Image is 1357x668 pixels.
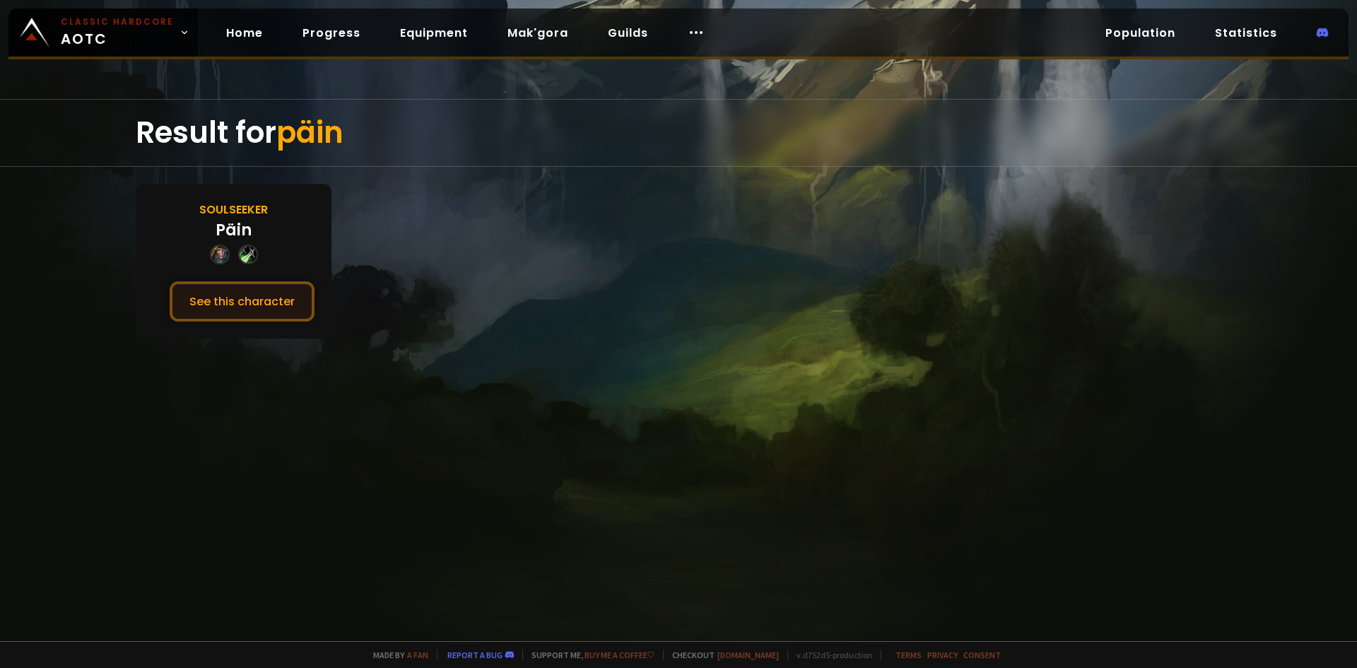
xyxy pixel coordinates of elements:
[61,16,174,49] span: AOTC
[8,8,198,57] a: Classic HardcoreAOTC
[291,18,372,47] a: Progress
[496,18,580,47] a: Mak'gora
[365,650,428,660] span: Made by
[199,201,268,218] div: Soulseeker
[522,650,654,660] span: Support me,
[216,218,252,242] div: Päin
[584,650,654,660] a: Buy me a coffee
[407,650,428,660] a: a fan
[663,650,779,660] span: Checkout
[895,650,922,660] a: Terms
[447,650,503,660] a: Report a bug
[717,650,779,660] a: [DOMAIN_NAME]
[787,650,872,660] span: v. d752d5 - production
[1094,18,1187,47] a: Population
[61,16,174,28] small: Classic Hardcore
[136,100,1221,166] div: Result for
[927,650,958,660] a: Privacy
[276,112,343,153] span: päin
[1204,18,1288,47] a: Statistics
[215,18,274,47] a: Home
[170,281,315,322] button: See this character
[389,18,479,47] a: Equipment
[963,650,1001,660] a: Consent
[597,18,659,47] a: Guilds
